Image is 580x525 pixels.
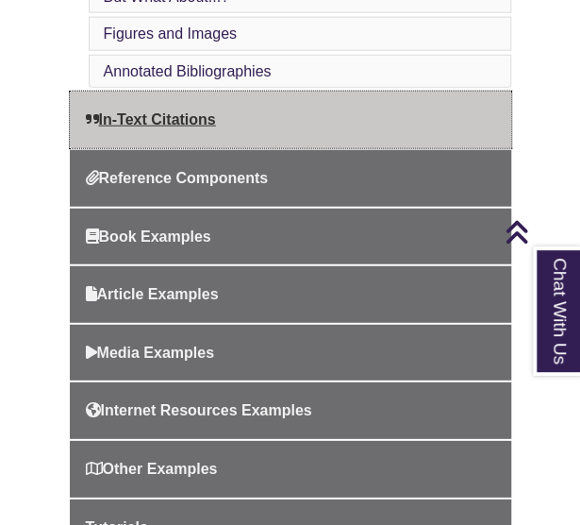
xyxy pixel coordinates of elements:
span: Book Examples [86,229,211,245]
a: Other Examples [70,441,511,498]
a: Internet Resources Examples [70,382,511,439]
span: Media Examples [86,345,215,361]
a: In-Text Citations [70,92,511,148]
a: Figures and Images [104,25,237,42]
a: Back to Top [505,219,575,245]
span: Reference Components [86,170,269,186]
a: Book Examples [70,209,511,265]
a: Reference Components [70,150,511,207]
span: In-Text Citations [86,111,216,127]
a: Article Examples [70,266,511,323]
a: Media Examples [70,325,511,381]
span: Other Examples [86,461,218,477]
span: Internet Resources Examples [86,402,312,418]
a: Annotated Bibliographies [104,63,272,79]
span: Article Examples [86,286,219,302]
